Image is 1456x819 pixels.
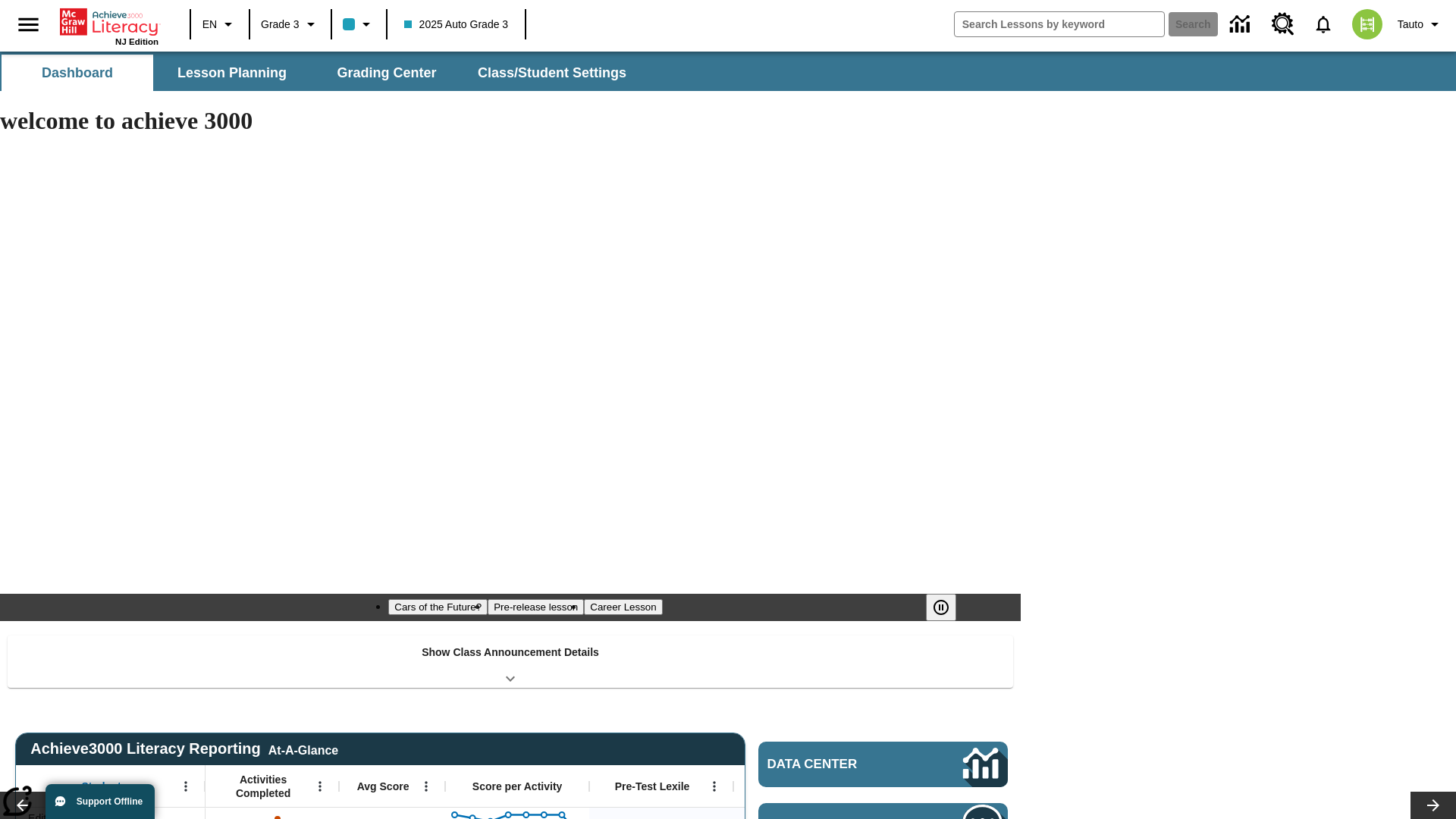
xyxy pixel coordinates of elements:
button: Slide 2 Pre-release lesson [488,599,584,615]
button: Grading Center [311,55,463,91]
button: Open Menu [309,775,331,798]
button: Class/Student Settings [466,55,639,91]
img: avatar image [1352,9,1382,39]
button: Support Offline [45,784,155,819]
input: search field [955,12,1164,36]
span: Student [82,780,121,793]
span: Pre-Test Lexile [615,780,690,793]
span: NJ Edition [115,37,158,46]
span: Dashboard [42,64,113,82]
button: Language: EN, Select a language [196,11,244,38]
span: Grade 3 [261,17,300,33]
span: Class/Student Settings [478,64,626,82]
a: Notifications [1304,5,1343,44]
span: Achieve3000 Literacy Reporting [30,740,338,758]
a: Data Center [1221,4,1263,45]
span: Data Center [767,757,911,772]
span: EN [202,17,217,33]
span: Lesson Planning [177,64,287,82]
div: Home [60,5,158,46]
a: Home [60,7,158,37]
a: Resource Center, Will open in new tab [1263,4,1304,45]
button: Dashboard [2,55,153,91]
button: Grade: Grade 3, Select a grade [255,11,326,38]
p: Show Class Announcement Details [422,645,599,661]
button: Lesson carousel, Next [1410,792,1456,819]
button: Slide 3 Career Lesson [584,599,662,615]
span: Grading Center [337,64,436,82]
div: Show Class Announcement Details [8,635,1013,688]
span: Support Offline [77,796,143,807]
span: Avg Score [357,780,409,793]
button: Slide 1 Cars of the Future? [388,599,488,615]
span: Activities Completed [213,773,313,800]
button: Select a new avatar [1343,5,1392,44]
div: Pause [926,594,971,621]
button: Open Menu [174,775,197,798]
span: Score per Activity [472,780,563,793]
a: Data Center [758,742,1008,787]
button: Lesson Planning [156,55,308,91]
button: Pause [926,594,956,621]
button: Profile/Settings [1392,11,1450,38]
div: At-A-Glance [268,741,338,758]
button: Open side menu [6,2,51,47]
button: Open Menu [703,775,726,798]
span: 2025 Auto Grade 3 [404,17,509,33]
button: Class color is light blue. Change class color [337,11,381,38]
button: Open Menu [415,775,438,798]
span: Tauto [1398,17,1423,33]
